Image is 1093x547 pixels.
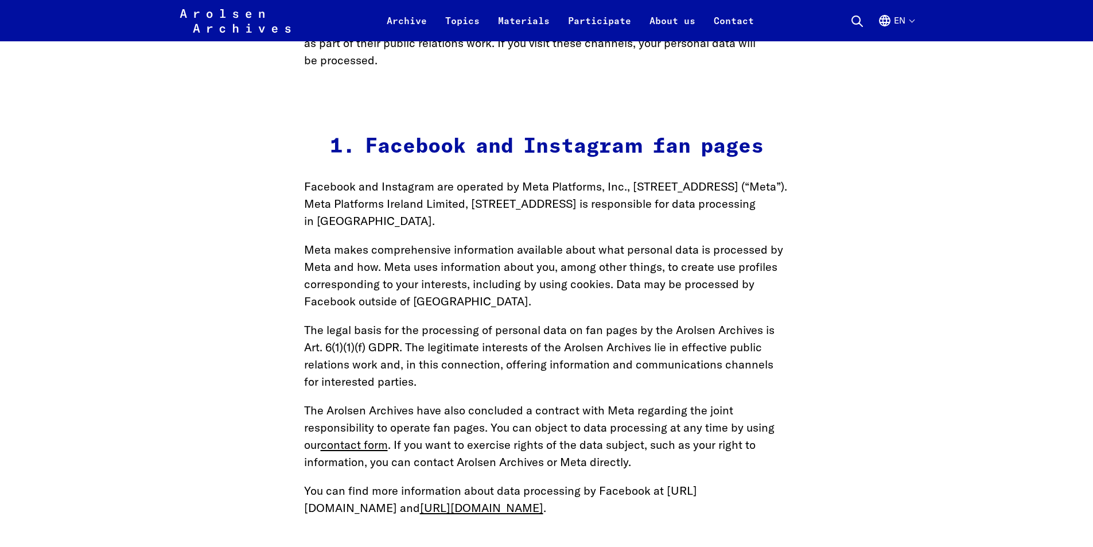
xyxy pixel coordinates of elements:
[705,14,763,41] a: Contact
[304,17,789,69] p: he Arolsen Archives operate various social media channels on the following platforms as part of t...
[420,501,543,515] a: [URL][DOMAIN_NAME]
[640,14,705,41] a: About us
[304,482,789,517] p: You can find more information about data processing by Facebook at [URL][DOMAIN_NAME] and .
[878,14,914,41] button: English, language selection
[378,14,436,41] a: Archive
[436,14,489,41] a: Topics
[489,14,559,41] a: Materials
[304,241,789,310] p: Meta makes comprehensive information available about what personal data is processed by Meta and ...
[304,178,789,230] p: Facebook and Instagram are operated by Meta Platforms, Inc., [STREET_ADDRESS] (“Meta”). Meta Plat...
[321,437,388,452] a: contact form
[304,135,789,160] h3: 1. Facebook and Instagram fan pages
[304,402,789,471] p: The Arolsen Archives have also concluded a contract with Meta regarding the joint responsibility ...
[304,321,789,390] p: The legal basis for the processing of personal data on fan pages by the Arolsen Archives is Art. ...
[559,14,640,41] a: Participate
[378,7,763,34] nav: Primary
